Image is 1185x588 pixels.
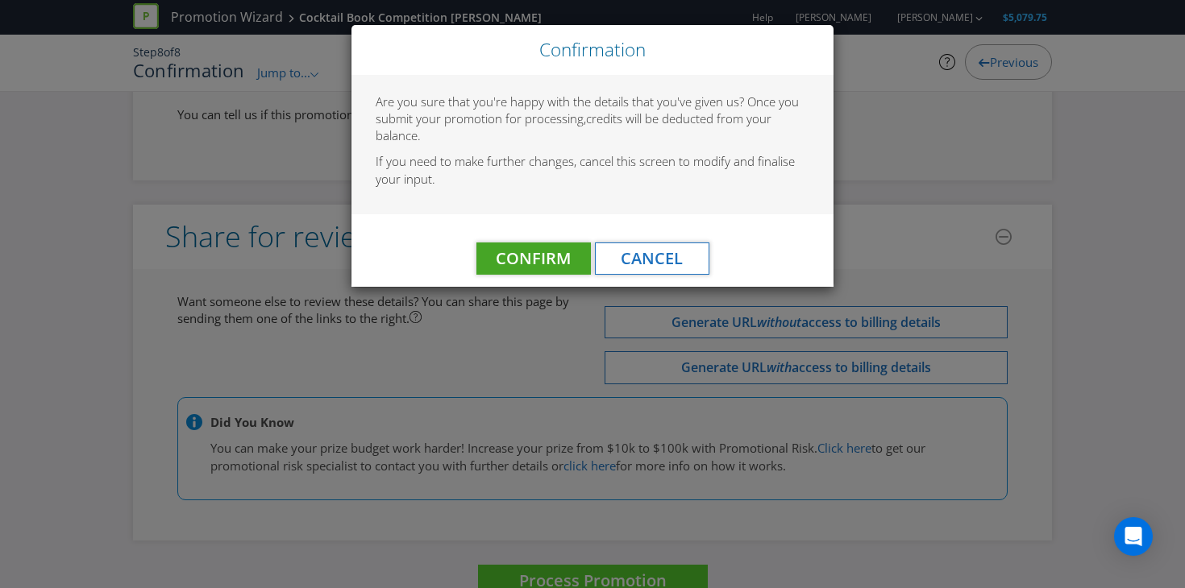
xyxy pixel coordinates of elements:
[376,93,799,126] span: Are you sure that you're happy with the details that you've given us? Once you submit your promot...
[376,110,771,143] span: credits will be deducted from your balance
[496,247,571,269] span: Confirm
[476,242,591,275] button: Confirm
[418,127,421,143] span: .
[376,153,809,188] p: If you need to make further changes, cancel this screen to modify and finalise your input.
[1114,517,1153,556] div: Open Intercom Messenger
[595,242,709,275] button: Cancel
[621,247,683,269] span: Cancel
[351,25,834,75] div: Close
[539,37,646,62] span: Confirmation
